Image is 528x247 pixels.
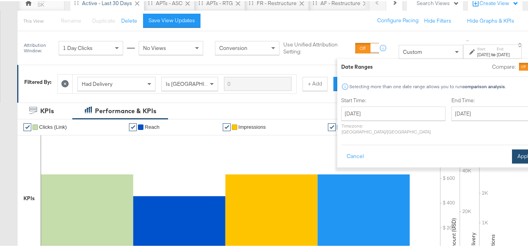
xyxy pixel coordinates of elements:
[302,76,328,90] button: + Add
[39,123,67,129] span: Clicks (Link)
[219,43,247,50] span: Conversion
[92,16,115,23] span: Duplicate
[24,77,52,85] div: Filtered By:
[477,45,490,50] label: Start:
[341,148,369,162] button: Cancel
[467,16,514,23] button: Hide Graphs & KPIs
[341,62,373,69] div: Date Ranges
[492,62,516,69] label: Compare:
[328,122,336,130] a: ✔
[61,16,81,23] span: Rename
[333,76,379,90] button: Apply Filters
[283,40,352,54] label: Use Unified Attribution Setting:
[40,105,54,114] div: KPIs
[341,122,446,133] p: Timezone: [GEOGRAPHIC_DATA]/[GEOGRAPHIC_DATA]
[23,122,31,130] a: ✔
[497,50,510,57] div: [DATE]
[82,79,113,86] span: Had Delivery
[490,50,497,56] strong: to
[349,83,506,88] div: Selecting more than one date range allows you to run .
[23,17,44,23] div: This View:
[166,79,226,86] span: Is [GEOGRAPHIC_DATA]
[341,96,446,103] label: Start Time:
[462,82,505,88] strong: comparison analysis
[464,38,471,41] span: ↑
[143,43,166,50] span: No Views
[403,47,422,54] span: Custom
[129,122,137,130] a: ✔
[372,12,424,27] button: Configure Pacing
[149,16,195,23] div: Save View Updates
[95,105,156,114] div: Performance & KPIs
[143,12,200,27] button: Save View Updates
[23,41,55,52] div: Attribution Window:
[121,16,137,23] button: Delete
[477,50,490,57] div: [DATE]
[424,16,451,23] button: Hide Filters
[63,43,93,50] span: 1 Day Clicks
[23,194,35,201] div: KPIs
[238,123,266,129] span: Impressions
[145,123,159,129] span: Reach
[223,122,231,130] a: ✔
[224,76,292,90] input: Enter a search term
[497,45,510,50] label: End:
